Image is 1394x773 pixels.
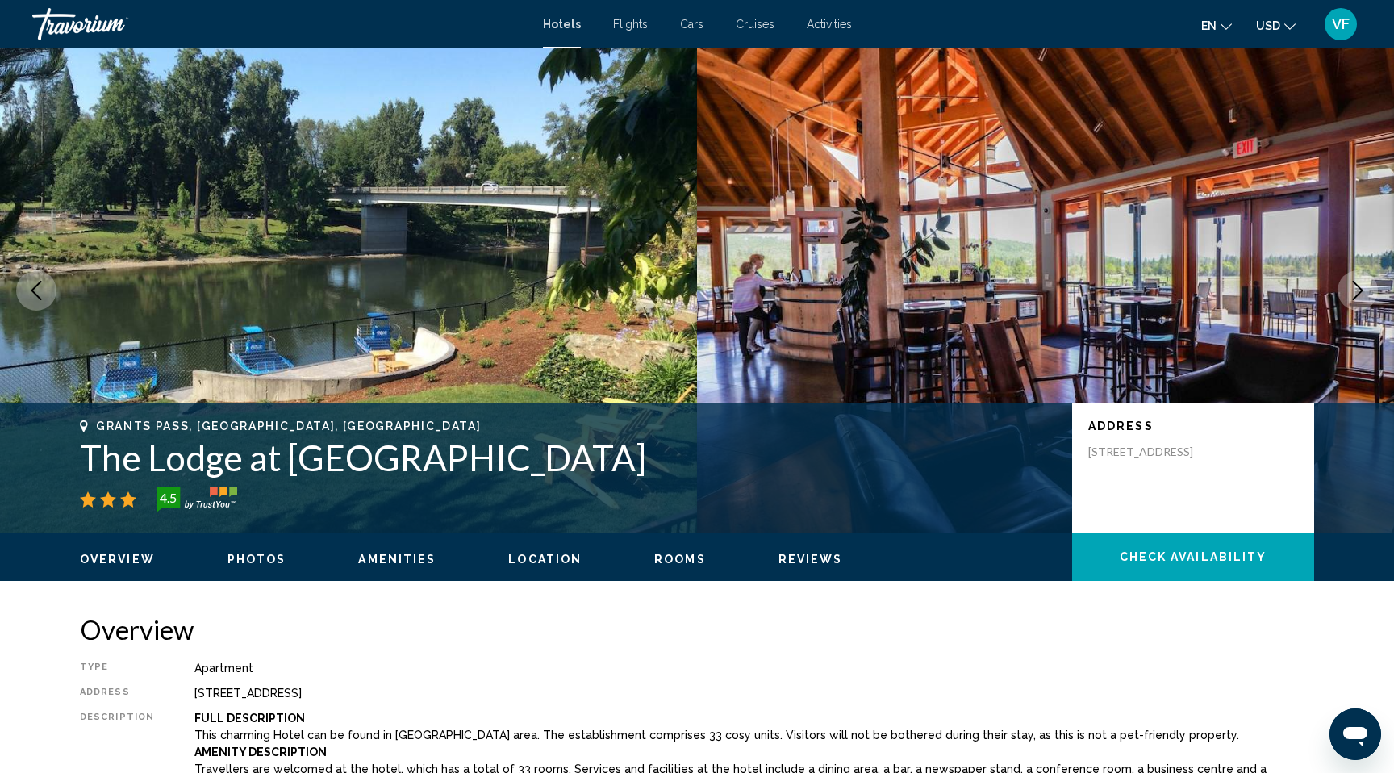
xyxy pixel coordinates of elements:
span: en [1201,19,1217,32]
span: Check Availability [1120,551,1267,564]
div: Address [80,687,154,700]
img: trustyou-badge-hor.svg [157,487,237,512]
button: Next image [1338,270,1378,311]
div: [STREET_ADDRESS] [194,687,1314,700]
button: Reviews [778,552,843,566]
a: Hotels [543,18,581,31]
button: Rooms [654,552,706,566]
span: Rooms [654,553,706,566]
p: [STREET_ADDRESS] [1088,445,1217,459]
b: Amenity Description [194,746,327,758]
span: Reviews [778,553,843,566]
button: Location [508,552,582,566]
button: Previous image [16,270,56,311]
a: Cruises [736,18,774,31]
p: This charming Hotel can be found in [GEOGRAPHIC_DATA] area. The establishment comprises 33 cosy u... [194,729,1314,742]
span: Photos [227,553,286,566]
span: Overview [80,553,155,566]
span: VF [1332,16,1350,32]
button: Check Availability [1072,533,1314,581]
button: Amenities [358,552,436,566]
span: Location [508,553,582,566]
h2: Overview [80,613,1314,646]
div: 4.5 [152,488,184,508]
button: Change currency [1256,14,1296,37]
b: Full Description [194,712,305,725]
a: Cars [680,18,703,31]
a: Flights [613,18,648,31]
h1: The Lodge at [GEOGRAPHIC_DATA] [80,437,1056,478]
div: Type [80,662,154,675]
p: Address [1088,420,1298,432]
span: Amenities [358,553,436,566]
div: Apartment [194,662,1314,675]
button: Overview [80,552,155,566]
span: Grants Pass, [GEOGRAPHIC_DATA], [GEOGRAPHIC_DATA] [96,420,481,432]
iframe: Button to launch messaging window [1329,708,1381,760]
button: User Menu [1320,7,1362,41]
button: Photos [227,552,286,566]
a: Activities [807,18,852,31]
a: Travorium [32,8,527,40]
span: USD [1256,19,1280,32]
button: Change language [1201,14,1232,37]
